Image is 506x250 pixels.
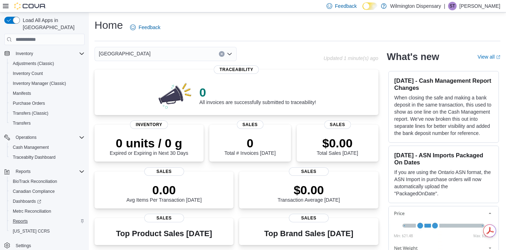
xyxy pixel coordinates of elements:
[10,187,58,196] a: Canadian Compliance
[10,197,44,206] a: Dashboards
[144,214,184,222] span: Sales
[13,199,41,204] span: Dashboards
[13,133,85,142] span: Operations
[1,167,87,176] button: Reports
[224,136,275,150] p: 0
[10,119,85,127] span: Transfers
[1,49,87,59] button: Inventory
[224,136,275,156] div: Total # Invoices [DATE]
[13,61,54,66] span: Adjustments (Classic)
[496,55,500,59] svg: External link
[127,20,163,34] a: Feedback
[390,2,441,10] p: Wilmington Dispensary
[10,207,54,216] a: Metrc Reconciliation
[199,85,316,99] p: 0
[323,55,378,61] p: Updated 1 minute(s) ago
[13,189,55,194] span: Canadian Compliance
[13,218,28,224] span: Reports
[13,71,43,76] span: Inventory Count
[278,183,340,197] p: $0.00
[10,177,85,186] span: BioTrack Reconciliation
[10,109,51,118] a: Transfers (Classic)
[16,243,31,249] span: Settings
[7,186,87,196] button: Canadian Compliance
[10,89,34,98] a: Manifests
[110,136,188,150] p: 0 units / 0 g
[1,132,87,142] button: Operations
[10,227,53,235] a: [US_STATE] CCRS
[237,120,263,129] span: Sales
[7,78,87,88] button: Inventory Manager (Classic)
[289,214,329,222] span: Sales
[13,208,51,214] span: Metrc Reconciliation
[214,65,259,74] span: Traceability
[10,153,58,162] a: Traceabilty Dashboard
[289,167,329,176] span: Sales
[394,94,493,137] p: When closing the safe and making a bank deposit in the same transaction, this used to show as one...
[13,167,33,176] button: Reports
[317,136,358,156] div: Total Sales [DATE]
[13,81,66,86] span: Inventory Manager (Classic)
[13,120,31,126] span: Transfers
[95,18,123,32] h1: Home
[10,79,85,88] span: Inventory Manager (Classic)
[116,229,212,238] h3: Top Product Sales [DATE]
[10,109,85,118] span: Transfers (Classic)
[10,99,85,108] span: Purchase Orders
[139,24,160,31] span: Feedback
[7,216,87,226] button: Reports
[10,59,85,68] span: Adjustments (Classic)
[335,2,357,10] span: Feedback
[324,120,351,129] span: Sales
[394,169,493,197] p: If you are using the Ontario ASN format, the ASN Import in purchase orders will now automatically...
[10,99,48,108] a: Purchase Orders
[199,85,316,105] div: All invoices are successfully submitted to traceability!
[7,88,87,98] button: Manifests
[317,136,358,150] p: $0.00
[10,69,85,78] span: Inventory Count
[10,217,31,225] a: Reports
[13,91,31,96] span: Manifests
[448,2,457,10] div: Sydney Taylor
[387,51,439,62] h2: What's new
[278,183,340,203] div: Transaction Average [DATE]
[7,176,87,186] button: BioTrack Reconciliation
[13,228,50,234] span: [US_STATE] CCRS
[13,145,49,150] span: Cash Management
[126,183,202,203] div: Avg Items Per Transaction [DATE]
[394,152,493,166] h3: [DATE] - ASN Imports Packaged On Dates
[13,167,85,176] span: Reports
[10,187,85,196] span: Canadian Compliance
[7,142,87,152] button: Cash Management
[10,207,85,216] span: Metrc Reconciliation
[10,197,85,206] span: Dashboards
[7,59,87,69] button: Adjustments (Classic)
[13,241,34,250] a: Settings
[157,81,194,109] img: 0
[7,118,87,128] button: Transfers
[10,217,85,225] span: Reports
[7,226,87,236] button: [US_STATE] CCRS
[10,227,85,235] span: Washington CCRS
[13,110,48,116] span: Transfers (Classic)
[478,54,500,60] a: View allExternal link
[394,77,493,91] h3: [DATE] - Cash Management Report Changes
[20,17,85,31] span: Load All Apps in [GEOGRAPHIC_DATA]
[16,51,33,56] span: Inventory
[13,49,85,58] span: Inventory
[459,2,500,10] p: [PERSON_NAME]
[13,100,45,106] span: Purchase Orders
[16,135,37,140] span: Operations
[99,49,151,58] span: [GEOGRAPHIC_DATA]
[13,133,39,142] button: Operations
[10,143,52,152] a: Cash Management
[10,153,85,162] span: Traceabilty Dashboard
[13,241,85,250] span: Settings
[362,2,377,10] input: Dark Mode
[126,183,202,197] p: 0.00
[7,152,87,162] button: Traceabilty Dashboard
[219,51,225,57] button: Clear input
[444,2,445,10] p: |
[227,51,232,57] button: Open list of options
